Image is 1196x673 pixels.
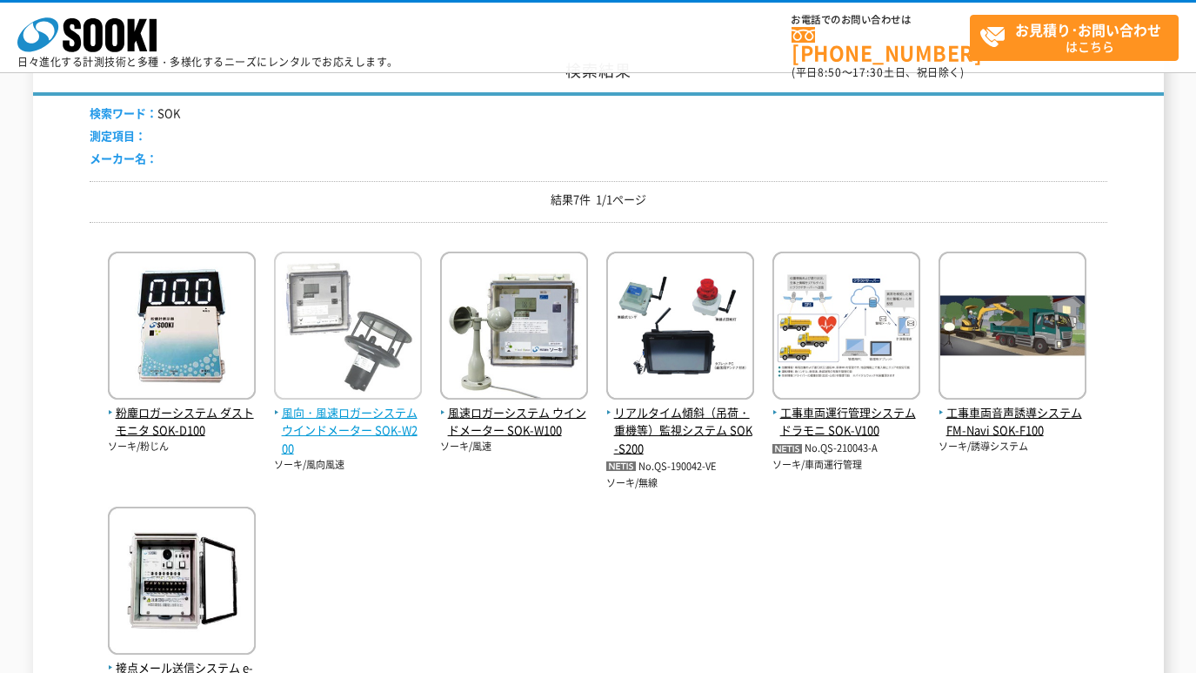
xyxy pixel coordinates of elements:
[90,104,157,121] span: 検索ワード：
[274,458,422,473] p: ソーキ/風向風速
[108,404,256,441] span: 粉塵ロガーシステム ダストモニタ SOK-D100
[772,458,920,473] p: ソーキ/車両運行管理
[772,404,920,441] span: 工事車両運行管理システム ドラモニ SOK-V100
[606,252,754,404] img: SOK-S200
[440,440,588,454] p: ソーキ/風速
[606,476,754,491] p: ソーキ/無線
[792,27,970,63] a: [PHONE_NUMBER]
[440,404,588,441] span: 風速ロガーシステム ウインドメーター SOK-W100
[939,440,1086,454] p: ソーキ/誘導システム
[818,64,842,80] span: 8:50
[90,150,157,166] span: メーカー名：
[792,15,970,25] span: お電話でのお問い合わせは
[108,440,256,454] p: ソーキ/粉じん
[772,440,920,458] p: No.QS-210043-A
[979,16,1178,59] span: はこちら
[17,57,398,67] p: 日々進化する計測技術と多種・多様化するニーズにレンタルでお応えします。
[1015,19,1161,40] strong: お見積り･お問い合わせ
[852,64,884,80] span: 17:30
[970,15,1179,61] a: お見積り･お問い合わせはこちら
[606,458,754,476] p: No.QS-190042-VE
[108,386,256,440] a: 粉塵ロガーシステム ダストモニタ SOK-D100
[606,404,754,458] span: リアルタイム傾斜（吊荷・重機等）監視システム SOK-S200
[274,404,422,458] span: 風向・風速ロガーシステム ウインドメーター SOK-W200
[274,252,422,404] img: SOK-W200
[939,386,1086,440] a: 工事車両音声誘導システム FM-Navi SOK-F100
[939,404,1086,441] span: 工事車両音声誘導システム FM-Navi SOK-F100
[440,252,588,404] img: SOK-W100
[606,386,754,458] a: リアルタイム傾斜（吊荷・重機等）監視システム SOK-S200
[108,252,256,404] img: SOK-D100
[274,386,422,458] a: 風向・風速ロガーシステム ウインドメーター SOK-W200
[90,127,146,144] span: 測定項目：
[108,507,256,659] img: e-MoA SOK-E100
[772,386,920,440] a: 工事車両運行管理システム ドラモニ SOK-V100
[939,252,1086,404] img: FM-Navi SOK-F100
[440,386,588,440] a: 風速ロガーシステム ウインドメーター SOK-W100
[792,64,964,80] span: (平日 ～ 土日、祝日除く)
[772,252,920,404] img: ドラモニ SOK-V100
[90,104,180,123] li: SOK
[90,191,1107,209] p: 結果7件 1/1ページ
